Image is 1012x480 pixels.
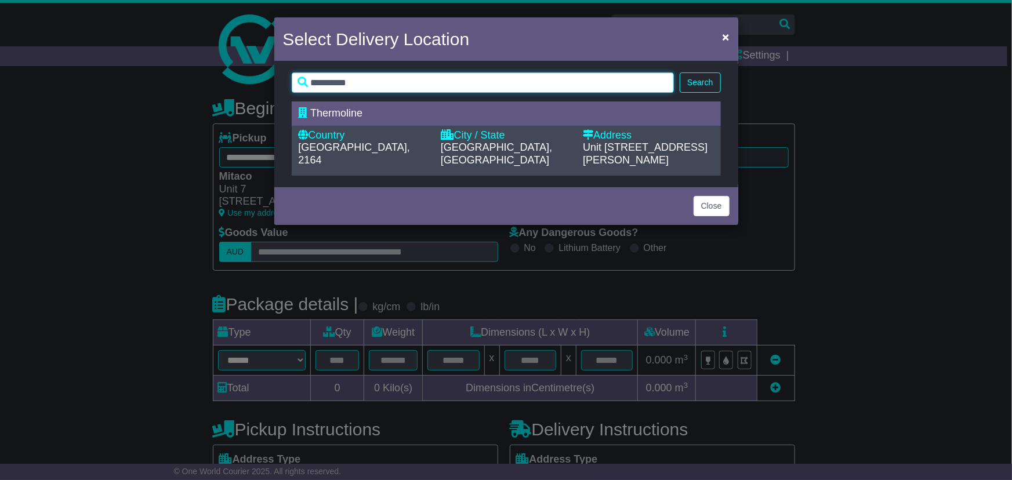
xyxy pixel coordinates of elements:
[583,129,713,142] div: Address
[441,141,552,166] span: [GEOGRAPHIC_DATA], [GEOGRAPHIC_DATA]
[299,129,429,142] div: Country
[583,141,708,166] span: Unit [STREET_ADDRESS][PERSON_NAME]
[722,30,729,43] span: ×
[716,25,735,49] button: Close
[310,107,362,119] span: Thermoline
[694,196,730,216] button: Close
[283,26,470,52] h4: Select Delivery Location
[441,129,571,142] div: City / State
[299,141,410,166] span: [GEOGRAPHIC_DATA], 2164
[680,72,720,93] button: Search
